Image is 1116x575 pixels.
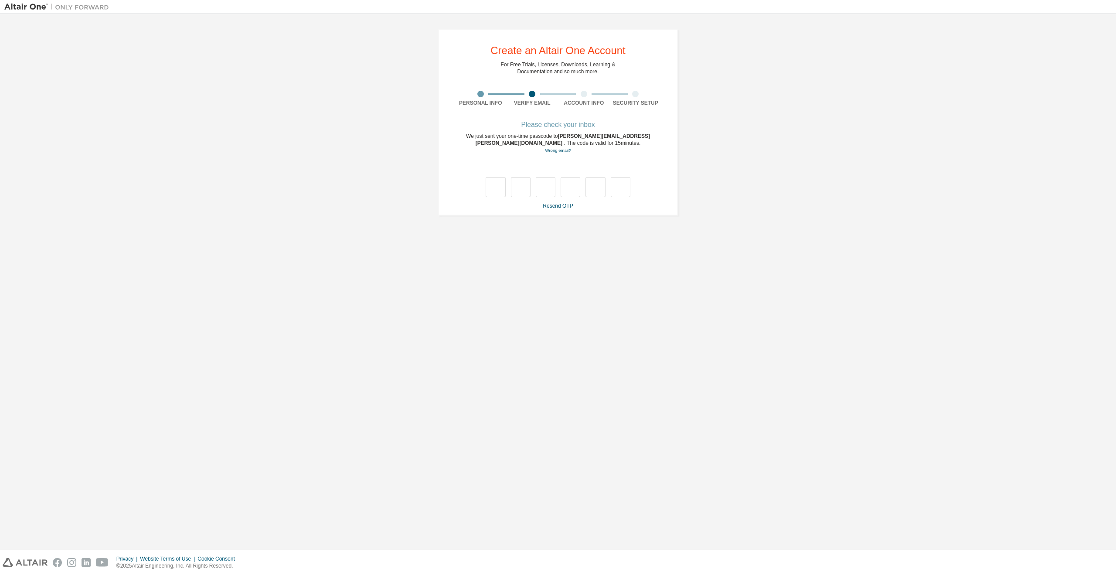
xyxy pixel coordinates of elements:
div: We just sent your one-time passcode to . The code is valid for 15 minutes. [455,133,661,154]
img: altair_logo.svg [3,558,48,567]
div: Website Terms of Use [140,555,197,562]
div: Account Info [558,99,610,106]
div: Verify Email [507,99,558,106]
img: linkedin.svg [82,558,91,567]
p: © 2025 Altair Engineering, Inc. All Rights Reserved. [116,562,240,570]
div: For Free Trials, Licenses, Downloads, Learning & Documentation and so much more. [501,61,616,75]
div: Security Setup [610,99,662,106]
img: facebook.svg [53,558,62,567]
div: Create an Altair One Account [490,45,626,56]
a: Resend OTP [543,203,573,209]
img: Altair One [4,3,113,11]
div: Cookie Consent [197,555,240,562]
a: Go back to the registration form [545,148,571,153]
div: Personal Info [455,99,507,106]
img: instagram.svg [67,558,76,567]
span: [PERSON_NAME][EMAIL_ADDRESS][PERSON_NAME][DOMAIN_NAME] [476,133,650,146]
img: youtube.svg [96,558,109,567]
div: Please check your inbox [455,122,661,127]
div: Privacy [116,555,140,562]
